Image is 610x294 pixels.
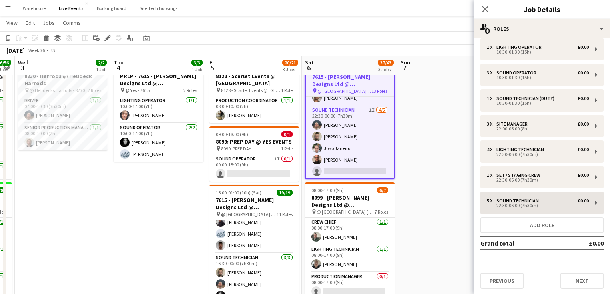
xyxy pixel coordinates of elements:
div: 3 Jobs [283,66,298,72]
span: Comms [63,19,81,26]
div: 10:30-01:30 (15h) [487,101,589,105]
h3: PREP - 7615 - [PERSON_NAME] Designs Ltd @ [GEOGRAPHIC_DATA] [114,72,203,87]
span: 7 [399,63,410,72]
div: 1 x [487,172,496,178]
app-card-role: Sound Technician1I4/522:30-06:00 (7h30m)[PERSON_NAME][PERSON_NAME]Joao Janeiro[PERSON_NAME] [306,106,394,179]
div: £0.00 [578,172,589,178]
span: 3 [17,63,28,72]
span: 2 Roles [88,87,101,93]
span: 5 [208,63,216,72]
span: Jobs [43,19,55,26]
button: Booking Board [90,0,133,16]
div: 4 x [487,147,496,152]
div: 1 x [487,96,496,101]
span: 8128 - Scarlet Events @ [GEOGRAPHIC_DATA] [221,87,281,93]
button: Add role [480,217,604,233]
div: Roles [474,19,610,38]
span: 13 Roles [371,88,387,94]
div: 3 x [487,121,496,127]
div: 10:30-01:30 (15h) [487,76,589,80]
span: Sat [305,59,314,66]
app-job-card: 07:00-06:00 (23h) (Sun)25/277615 - [PERSON_NAME] Designs Ltd @ [GEOGRAPHIC_DATA] @ [GEOGRAPHIC_DA... [305,61,395,179]
app-card-role: Sound Operator1I0/109:00-18:00 (9h) [209,154,299,182]
span: 09:00-18:00 (9h) [216,131,248,137]
div: BST [50,47,58,53]
span: @ [GEOGRAPHIC_DATA] [GEOGRAPHIC_DATA] - 8099 [317,209,375,215]
a: View [3,18,21,28]
button: Warehouse [16,0,52,16]
div: 1 Job [96,66,106,72]
button: Site Tech Bookings [133,0,184,16]
app-job-card: 08:00-10:00 (2h)1/18128 - Scarlet Events @ [GEOGRAPHIC_DATA] 8128 - Scarlet Events @ [GEOGRAPHIC_... [209,61,299,123]
div: £0.00 [578,96,589,101]
span: 7 Roles [375,209,388,215]
span: 6/7 [377,187,388,193]
span: Week 36 [26,47,46,53]
div: 5 x [487,198,496,204]
span: Wed [18,59,28,66]
span: View [6,19,18,26]
span: 19/19 [277,190,293,196]
div: 1 x [487,44,496,50]
button: Previous [480,273,524,289]
div: [DATE] [6,46,25,54]
button: Next [560,273,604,289]
a: Jobs [40,18,58,28]
span: Edit [26,19,35,26]
div: £0.00 [578,198,589,204]
div: Lighting Technician [496,147,547,152]
app-card-role: Senior Production Manager1/108:00-10:00 (2h)[PERSON_NAME] [18,123,108,150]
div: 10:30-01:30 (15h) [487,50,589,54]
div: Site Manager [496,121,531,127]
app-card-role: Production Coordinator1/108:00-10:00 (2h)[PERSON_NAME] [209,96,299,123]
span: 8099: PREP DAY [221,146,251,152]
app-job-card: 10:00-17:00 (7h)3/3PREP - 7615 - [PERSON_NAME] Designs Ltd @ [GEOGRAPHIC_DATA] @ Yes - 76152 Role... [114,61,203,162]
div: Sound Operator [496,70,540,76]
span: 11 Roles [277,211,293,217]
h3: 7615 - [PERSON_NAME] Designs Ltd @ [GEOGRAPHIC_DATA] [209,196,299,211]
h3: 8099: PREP DAY @ YES EVENTS [209,138,299,145]
div: £0.00 [578,44,589,50]
span: Fri [209,59,216,66]
div: 1 Job [192,66,202,72]
span: 1 Role [281,87,293,93]
div: Sound Technician [496,198,542,204]
div: 22:00-06:00 (8h) [487,127,589,131]
div: 22:30-06:00 (7h30m) [487,178,589,182]
app-job-card: 07:00-10:30 (3h30m)2/28230 - Harrods @ Helideck Harrods @ Helidecks Harrods - 82302 RolesDriver1/... [18,61,108,150]
h3: 7615 - [PERSON_NAME] Designs Ltd @ [GEOGRAPHIC_DATA] [306,73,394,88]
div: Set / Staging Crew [496,172,544,178]
span: 6 [304,63,314,72]
span: 0/1 [281,131,293,137]
app-card-role: Driver1/107:00-10:30 (3h30m)[PERSON_NAME] [18,96,108,123]
app-card-role: Lighting Technician1/108:00-17:00 (9h)[PERSON_NAME] [305,245,395,272]
span: 37/43 [378,60,394,66]
div: 22:30-06:00 (7h30m) [487,152,589,156]
h3: 8099 - [PERSON_NAME] Designs Ltd @ [GEOGRAPHIC_DATA] [305,194,395,208]
span: @ [GEOGRAPHIC_DATA] - 7615 [317,88,371,94]
div: Sound Technician (Duty) [496,96,558,101]
a: Edit [22,18,38,28]
a: Comms [60,18,84,28]
app-job-card: 09:00-18:00 (9h)0/18099: PREP DAY @ YES EVENTS 8099: PREP DAY1 RoleSound Operator1I0/109:00-18:00... [209,126,299,182]
span: Thu [114,59,124,66]
div: £0.00 [578,70,589,76]
span: @ Helidecks Harrods - 8230 [30,87,85,93]
span: Sun [401,59,410,66]
app-card-role: Crew Chief1/108:00-17:00 (9h)[PERSON_NAME] [305,218,395,245]
span: 2/2 [96,60,107,66]
app-card-role: Sound Operator3/316:30-00:00 (7h30m)[PERSON_NAME][PERSON_NAME][PERSON_NAME] [209,203,299,253]
span: 1 Role [281,146,293,152]
div: 3 Jobs [378,66,393,72]
span: @ Yes - 7615 [125,87,150,93]
div: £0.00 [578,121,589,127]
div: 22:30-06:00 (7h30m) [487,204,589,208]
span: 15:00-01:00 (10h) (Sat) [216,190,261,196]
button: Live Events [52,0,90,16]
h3: 8128 - Scarlet Events @ [GEOGRAPHIC_DATA] [209,72,299,87]
div: Lighting Operator [496,44,545,50]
